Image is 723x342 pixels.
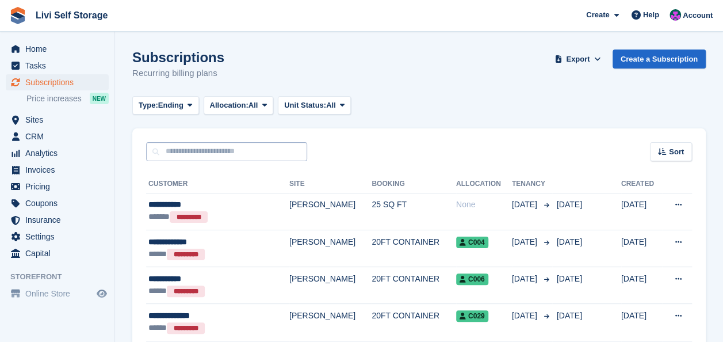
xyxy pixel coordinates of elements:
p: Recurring billing plans [132,67,224,80]
td: [DATE] [621,267,662,304]
div: None [456,199,512,211]
span: Allocation: [210,100,248,111]
a: menu [6,245,109,261]
td: 20FT CONTAINER [372,230,456,267]
td: [DATE] [621,193,662,230]
span: C006 [456,273,488,285]
button: Unit Status: All [278,96,351,115]
a: menu [6,74,109,90]
span: Export [566,54,590,65]
span: Tasks [25,58,94,74]
h1: Subscriptions [132,50,224,65]
span: Account [683,10,713,21]
th: Site [289,175,372,193]
span: Sort [669,146,684,158]
td: [PERSON_NAME] [289,267,372,304]
th: Tenancy [512,175,552,193]
span: Coupons [25,195,94,211]
a: menu [6,195,109,211]
span: Capital [25,245,94,261]
span: Ending [158,100,183,111]
span: [DATE] [557,237,582,246]
th: Customer [146,175,289,193]
a: Preview store [95,287,109,301]
span: Insurance [25,212,94,228]
td: [PERSON_NAME] [289,193,372,230]
button: Export [553,50,603,69]
span: Settings [25,229,94,245]
td: 25 SQ FT [372,193,456,230]
button: Allocation: All [204,96,274,115]
span: Create [586,9,609,21]
span: [DATE] [557,274,582,283]
span: Price increases [26,93,82,104]
a: Create a Subscription [613,50,706,69]
span: Online Store [25,286,94,302]
td: [DATE] [621,230,662,267]
span: Home [25,41,94,57]
span: Sites [25,112,94,128]
span: All [326,100,336,111]
a: Livi Self Storage [31,6,112,25]
a: menu [6,286,109,302]
span: [DATE] [512,310,540,322]
a: menu [6,41,109,57]
span: Storefront [10,271,114,283]
span: All [248,100,258,111]
img: Graham Cameron [670,9,681,21]
a: menu [6,128,109,145]
a: Price increases NEW [26,92,109,105]
span: [DATE] [557,311,582,320]
td: [PERSON_NAME] [289,304,372,341]
a: menu [6,229,109,245]
span: C004 [456,237,488,248]
span: [DATE] [512,273,540,285]
td: 20FT CONTAINER [372,267,456,304]
span: Type: [139,100,158,111]
a: menu [6,58,109,74]
span: CRM [25,128,94,145]
td: [DATE] [621,304,662,341]
td: [PERSON_NAME] [289,230,372,267]
span: [DATE] [512,236,540,248]
span: Analytics [25,145,94,161]
button: Type: Ending [132,96,199,115]
th: Created [621,175,662,193]
a: menu [6,178,109,195]
span: C029 [456,310,488,322]
th: Allocation [456,175,512,193]
span: Invoices [25,162,94,178]
span: [DATE] [512,199,540,211]
a: menu [6,112,109,128]
div: NEW [90,93,109,104]
a: menu [6,212,109,228]
span: Pricing [25,178,94,195]
span: [DATE] [557,200,582,209]
span: Unit Status: [284,100,326,111]
a: menu [6,145,109,161]
img: stora-icon-8386f47178a22dfd0bd8f6a31ec36ba5ce8667c1dd55bd0f319d3a0aa187defe.svg [9,7,26,24]
span: Help [643,9,659,21]
td: 20FT CONTAINER [372,304,456,341]
th: Booking [372,175,456,193]
a: menu [6,162,109,178]
span: Subscriptions [25,74,94,90]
